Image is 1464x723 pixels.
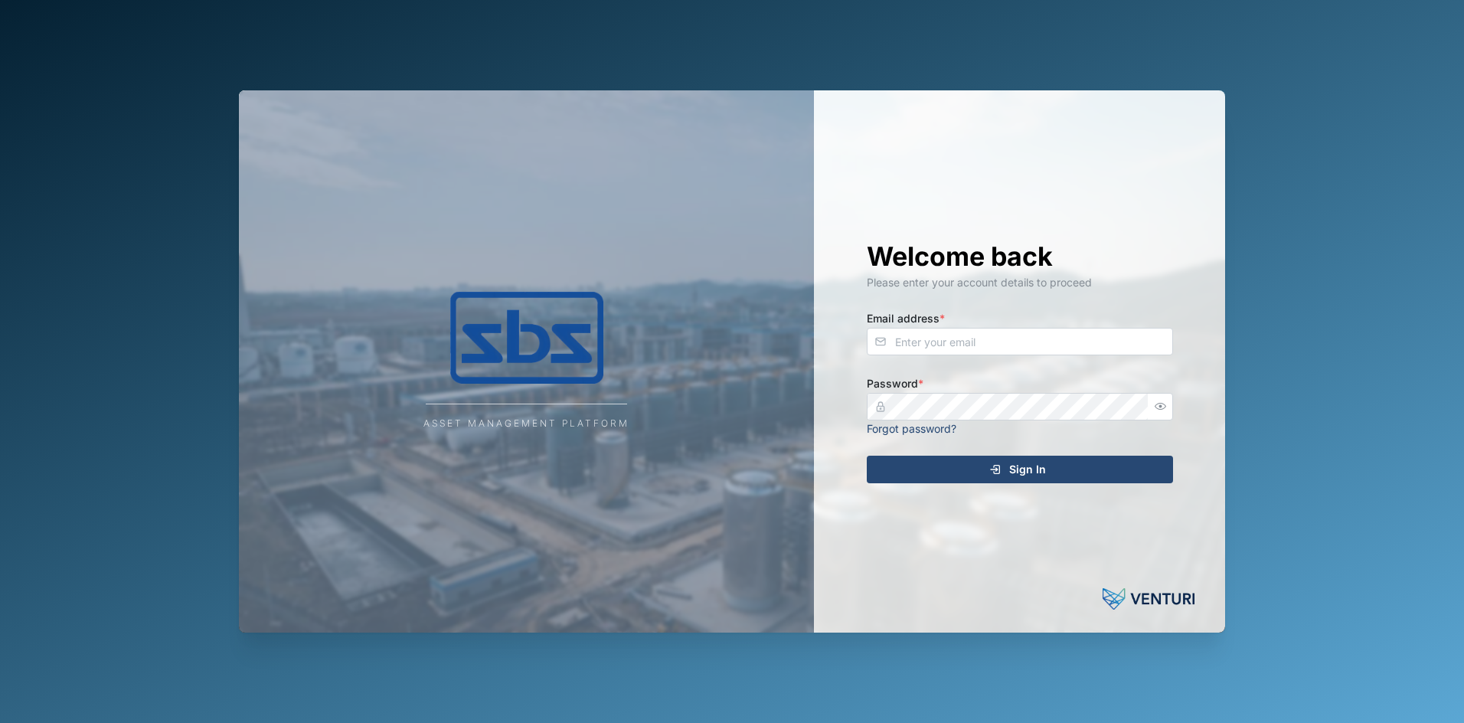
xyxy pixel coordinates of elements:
[1103,584,1194,614] img: Powered by: Venturi
[1009,456,1046,483] span: Sign In
[374,292,680,384] img: Company Logo
[867,310,945,327] label: Email address
[867,456,1173,483] button: Sign In
[867,328,1173,355] input: Enter your email
[867,240,1173,273] h1: Welcome back
[867,422,956,435] a: Forgot password?
[867,375,923,392] label: Password
[867,274,1173,291] div: Please enter your account details to proceed
[423,417,629,431] div: Asset Management Platform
